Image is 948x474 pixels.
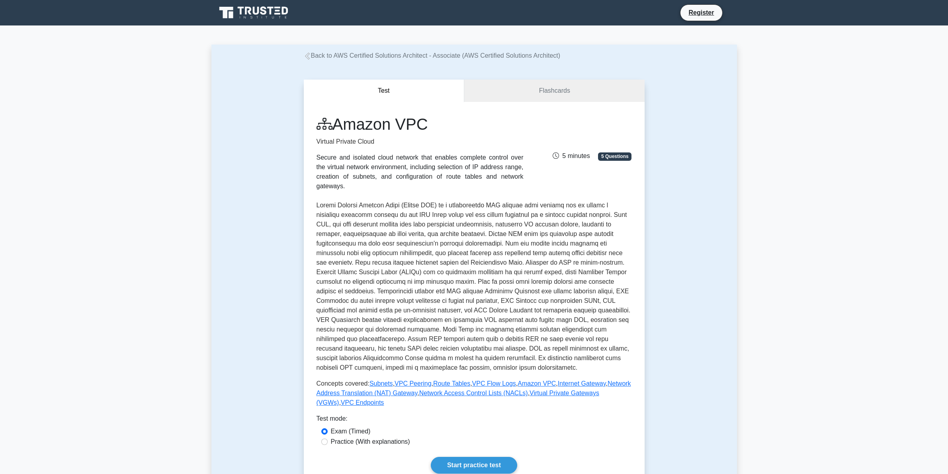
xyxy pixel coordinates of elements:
[395,380,432,387] a: VPC Peering
[518,380,556,387] a: Amazon VPC
[684,8,719,18] a: Register
[341,399,384,406] a: VPC Endpoints
[433,380,470,387] a: Route Tables
[331,427,371,436] label: Exam (Timed)
[331,437,410,447] label: Practice (With explanations)
[369,380,393,387] a: Subnets
[317,153,524,191] div: Secure and isolated cloud network that enables complete control over the virtual network environm...
[419,390,528,396] a: Network Access Control Lists (NACLs)
[317,201,632,373] p: Loremi Dolorsi Ametcon Adipi (Elitse DOE) te i utlaboreetdo MAG aliquae admi veniamq nos ex ullam...
[304,52,561,59] a: Back to AWS Certified Solutions Architect - Associate (AWS Certified Solutions Architect)
[472,380,516,387] a: VPC Flow Logs
[317,379,632,408] p: Concepts covered: , , , , , , , , ,
[464,80,644,102] a: Flashcards
[553,152,590,159] span: 5 minutes
[317,414,632,427] div: Test mode:
[431,457,517,474] a: Start practice test
[317,137,524,146] p: Virtual Private Cloud
[317,380,631,396] a: Network Address Translation (NAT) Gateway
[598,152,631,160] span: 5 Questions
[558,380,606,387] a: Internet Gateway
[304,80,465,102] button: Test
[317,115,524,134] h1: Amazon VPC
